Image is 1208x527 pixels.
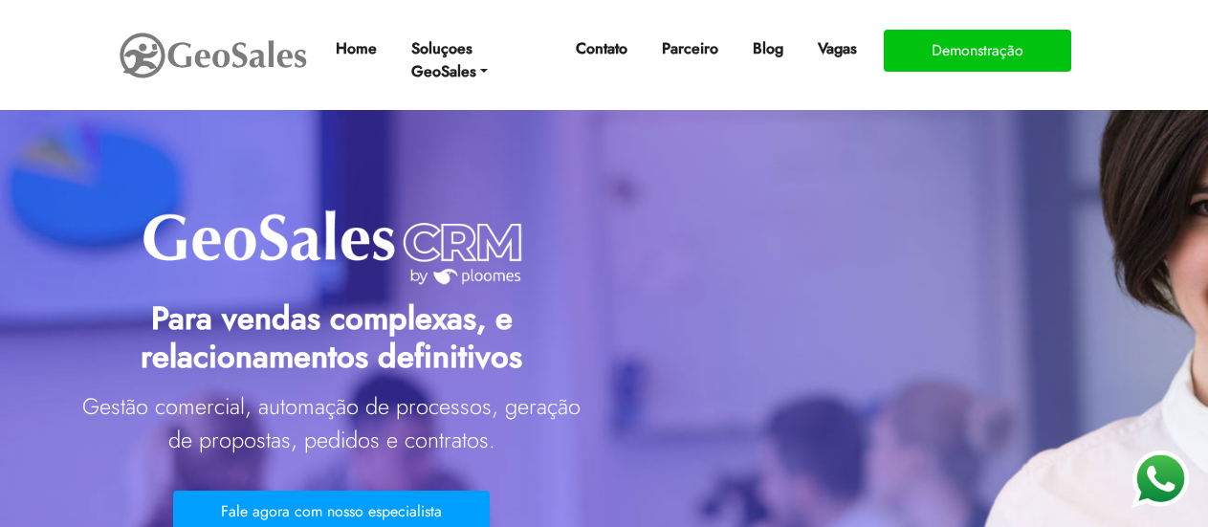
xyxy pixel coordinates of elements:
[141,209,523,287] img: geo-crm.png
[74,286,590,385] h1: Para vendas complexas, e relacionamentos definitivos
[328,30,384,68] a: Home
[404,30,548,91] a: Soluçoes GeoSales
[884,30,1071,72] button: Demonstração
[118,29,309,82] img: GeoSales
[745,30,791,68] a: Blog
[810,30,865,68] a: Vagas
[654,30,726,68] a: Parceiro
[1131,450,1189,508] img: WhatsApp
[74,390,590,458] p: Gestão comercial, automação de processos, geração de propostas, pedidos e contratos.
[568,30,635,68] a: Contato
